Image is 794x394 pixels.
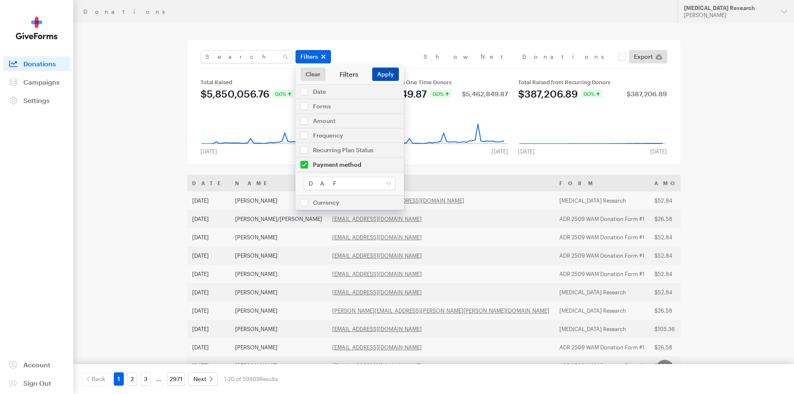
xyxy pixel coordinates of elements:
[649,320,717,338] td: $105.36
[187,210,230,228] td: [DATE]
[230,210,327,228] td: [PERSON_NAME]/[PERSON_NAME]
[195,148,222,155] div: [DATE]
[187,320,230,338] td: [DATE]
[649,246,717,265] td: $52.84
[230,191,327,210] td: [PERSON_NAME]
[649,338,717,356] td: $26.58
[187,265,230,283] td: [DATE]
[230,228,327,246] td: [PERSON_NAME]
[230,265,327,283] td: [PERSON_NAME]
[332,234,422,241] a: [EMAIL_ADDRESS][DOMAIN_NAME]
[230,356,327,375] td: [PERSON_NAME]
[649,301,717,320] td: $26.58
[554,191,649,210] td: [MEDICAL_DATA] Research
[230,338,327,356] td: [PERSON_NAME]
[187,246,230,265] td: [DATE]
[3,376,70,391] a: Sign Out
[127,372,137,386] a: 2
[23,60,56,68] span: Donations
[296,50,331,63] button: Filters
[626,90,667,97] div: $387,206.89
[187,283,230,301] td: [DATE]
[513,148,540,155] div: [DATE]
[230,246,327,265] td: [PERSON_NAME]
[332,326,422,332] a: [EMAIL_ADDRESS][DOMAIN_NAME]
[684,5,774,12] div: [MEDICAL_DATA] Research
[273,90,294,98] div: 0.0%
[301,52,318,62] span: Filters
[3,75,70,90] a: Campaigns
[193,374,206,384] span: Next
[486,148,513,155] div: [DATE]
[332,344,422,351] a: [EMAIL_ADDRESS][DOMAIN_NAME]
[649,283,717,301] td: $52.84
[554,301,649,320] td: [MEDICAL_DATA] Research
[200,79,349,85] div: Total Raised
[230,301,327,320] td: [PERSON_NAME]
[3,93,70,108] a: Settings
[187,356,230,375] td: [DATE]
[301,68,326,81] a: Clear
[3,56,70,71] a: Donations
[554,246,649,265] td: ADR 2509 WAM Donation Form #1
[554,320,649,338] td: [MEDICAL_DATA] Research
[518,79,667,85] div: Total Raised from Recurring Donors
[224,372,278,386] div: 1-20 of 59409
[581,90,602,98] div: 0.0%
[187,175,230,191] th: Date
[649,356,717,375] td: $50.00
[554,338,649,356] td: ADR 2509 WAM Donation Form #1
[187,301,230,320] td: [DATE]
[430,90,451,98] div: 0.0%
[649,228,717,246] td: $52.84
[230,320,327,338] td: [PERSON_NAME]
[554,356,649,375] td: ADR 2509 WAM Donation Form #1
[332,362,422,369] a: [EMAIL_ADDRESS][DOMAIN_NAME]
[359,79,508,85] div: Total Raised from One Time Donors
[332,216,422,222] a: [EMAIL_ADDRESS][DOMAIN_NAME]
[554,175,649,191] th: Form
[230,283,327,301] td: [PERSON_NAME]
[187,191,230,210] td: [DATE]
[187,338,230,356] td: [DATE]
[554,283,649,301] td: [MEDICAL_DATA] Research
[230,175,327,191] th: Name
[200,50,292,63] input: Search Name & Email
[684,12,774,19] div: [PERSON_NAME]
[23,96,50,104] span: Settings
[634,52,653,62] span: Export
[332,271,422,277] a: [EMAIL_ADDRESS][DOMAIN_NAME]
[187,228,230,246] td: [DATE]
[326,70,372,78] div: Filters
[167,372,185,386] a: 2971
[645,148,672,155] div: [DATE]
[554,210,649,228] td: ADR 2509 WAM Donation Form #1
[372,68,399,81] button: Apply
[649,265,717,283] td: $52.84
[518,89,578,99] div: $387,206.89
[200,89,269,99] div: $5,850,056.76
[3,357,70,372] a: Account
[629,50,667,63] a: Export
[649,175,717,191] th: Amount
[23,361,50,369] span: Account
[649,191,717,210] td: $52.84
[260,376,278,382] span: Results
[332,289,422,296] a: [EMAIL_ADDRESS][DOMAIN_NAME]
[327,175,554,191] th: Email
[16,17,58,40] img: GiveForms
[23,78,60,86] span: Campaigns
[554,265,649,283] td: ADR 2509 WAM Donation Form #1
[188,372,218,386] a: Next
[332,307,549,314] a: [PERSON_NAME][EMAIL_ADDRESS][PERSON_NAME][PERSON_NAME][DOMAIN_NAME]
[649,210,717,228] td: $26.58
[140,372,150,386] a: 3
[554,228,649,246] td: ADR 2509 WAM Donation Form #1
[462,90,508,97] div: $5,462,849.87
[23,379,51,387] span: Sign Out
[332,252,422,259] a: [EMAIL_ADDRESS][DOMAIN_NAME]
